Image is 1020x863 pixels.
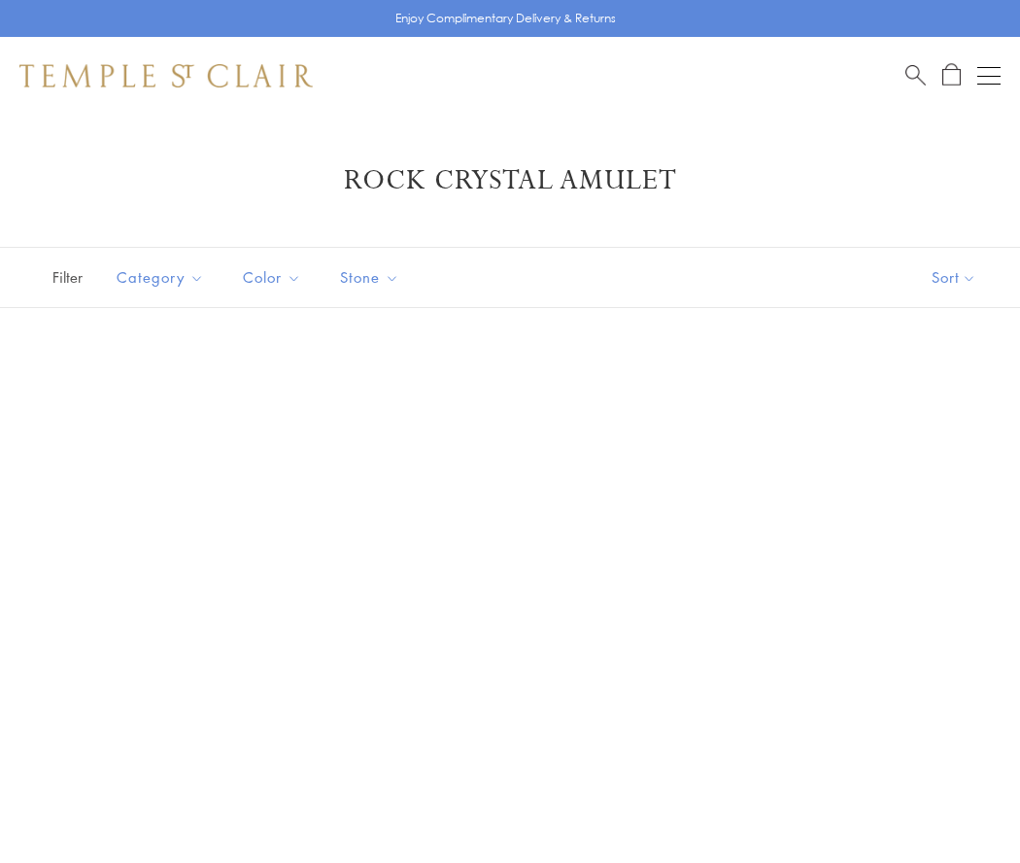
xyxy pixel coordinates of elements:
[942,63,961,87] a: Open Shopping Bag
[19,64,313,87] img: Temple St. Clair
[228,256,316,299] button: Color
[107,265,219,290] span: Category
[102,256,219,299] button: Category
[395,9,616,28] p: Enjoy Complimentary Delivery & Returns
[325,256,414,299] button: Stone
[330,265,414,290] span: Stone
[905,63,926,87] a: Search
[977,64,1001,87] button: Open navigation
[888,248,1020,307] button: Show sort by
[233,265,316,290] span: Color
[49,163,971,198] h1: Rock Crystal Amulet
